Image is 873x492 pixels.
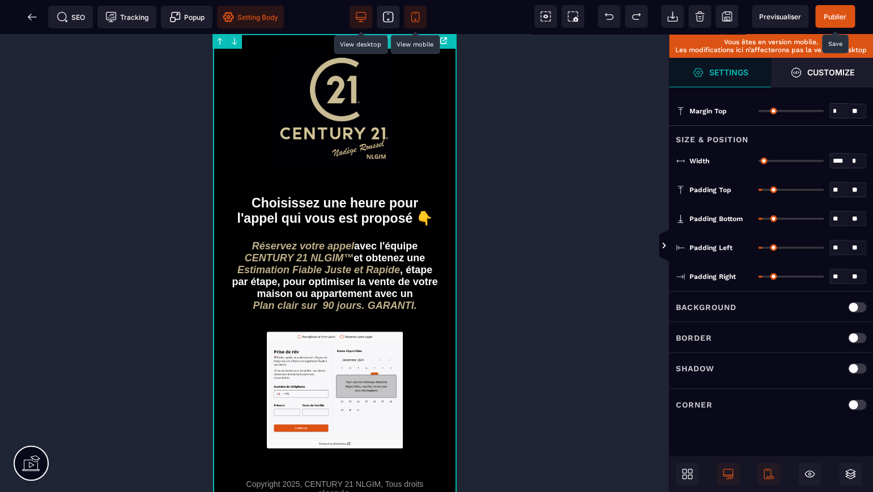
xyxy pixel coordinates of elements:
span: Padding Left [689,243,733,252]
strong: Customize [807,68,854,77]
p: Corner [676,398,713,412]
span: Mobile Only [757,463,780,485]
span: Preview [752,5,808,28]
span: Open Style Manager [771,58,873,87]
p: Border [676,331,712,345]
span: Padding Bottom [689,214,743,223]
div: Open the link Modal [437,35,452,47]
p: Background [676,300,736,314]
i: Réservez votre appel [39,206,141,218]
p: Shadow [676,362,714,375]
strong: Settings [709,68,748,77]
p: Vous êtes en version mobile. [675,38,867,46]
span: Open Layers [839,463,862,485]
span: Tracking [105,11,148,23]
span: Publier [824,12,846,21]
span: Popup [169,11,205,23]
span: Settings [669,58,771,87]
span: Previsualiser [759,12,801,21]
span: Open Blocks [676,463,699,485]
div: Size & Position [669,125,873,146]
img: 09952155035f594fdb566f33720bf394_Capture_d%E2%80%99e%CC%81cran_2024-12-05_a%CC%80_16.47.36.png [54,298,190,414]
span: Screenshot [561,5,584,28]
i: Plan clair sur 90 jours. GARANTI. [40,266,203,278]
img: 42a5e961d7e4e4c10e0b3702521da55e_Nade%CC%80ge_Roussel(2).png [62,17,182,137]
span: SEO [57,11,85,23]
span: Setting Body [223,11,278,23]
p: Les modifications ici n’affecterons pas la version desktop [675,46,867,54]
span: Margin Top [689,107,727,116]
span: Hide/Show Block [798,463,821,485]
span: Desktop Only [717,463,739,485]
i: CENTURY 21 NLGIM™ [32,218,140,230]
span: Padding Top [689,185,731,194]
h1: Choisissez une heure pour l'appel qui vous est proposé 👇 [17,156,227,198]
i: Estimation Fiable Juste et Rapide [24,230,187,242]
span: View components [534,5,557,28]
span: Padding Right [689,272,736,281]
h3: avec l'équipe et obtenez une , étape par étape, pour optimiser la vente de votre maison ou appart... [17,203,227,281]
span: Width [689,156,709,166]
